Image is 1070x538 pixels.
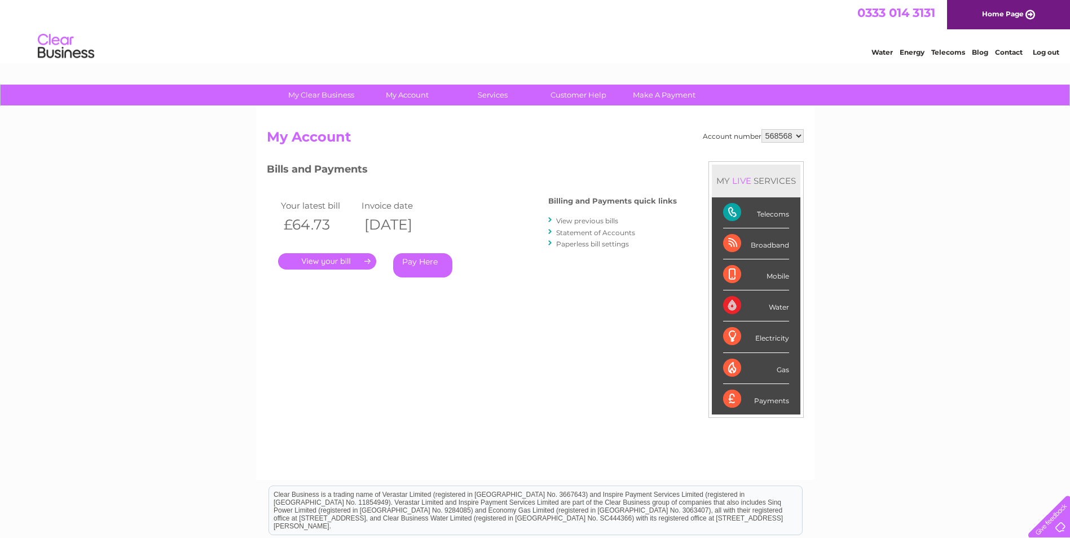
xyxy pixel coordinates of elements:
[278,253,376,270] a: .
[857,6,935,20] a: 0333 014 3131
[995,48,1023,56] a: Contact
[900,48,924,56] a: Energy
[556,228,635,237] a: Statement of Accounts
[723,197,789,228] div: Telecoms
[723,290,789,321] div: Water
[275,85,368,105] a: My Clear Business
[556,240,629,248] a: Paperless bill settings
[267,129,804,151] h2: My Account
[723,321,789,352] div: Electricity
[712,165,800,197] div: MY SERVICES
[269,6,802,55] div: Clear Business is a trading name of Verastar Limited (registered in [GEOGRAPHIC_DATA] No. 3667643...
[972,48,988,56] a: Blog
[1033,48,1059,56] a: Log out
[360,85,453,105] a: My Account
[931,48,965,56] a: Telecoms
[723,384,789,414] div: Payments
[532,85,625,105] a: Customer Help
[723,228,789,259] div: Broadband
[548,197,677,205] h4: Billing and Payments quick links
[723,259,789,290] div: Mobile
[556,217,618,225] a: View previous bills
[446,85,539,105] a: Services
[871,48,893,56] a: Water
[278,213,359,236] th: £64.73
[359,198,440,213] td: Invoice date
[37,29,95,64] img: logo.png
[393,253,452,277] a: Pay Here
[723,353,789,384] div: Gas
[267,161,677,181] h3: Bills and Payments
[730,175,754,186] div: LIVE
[618,85,711,105] a: Make A Payment
[703,129,804,143] div: Account number
[359,213,440,236] th: [DATE]
[278,198,359,213] td: Your latest bill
